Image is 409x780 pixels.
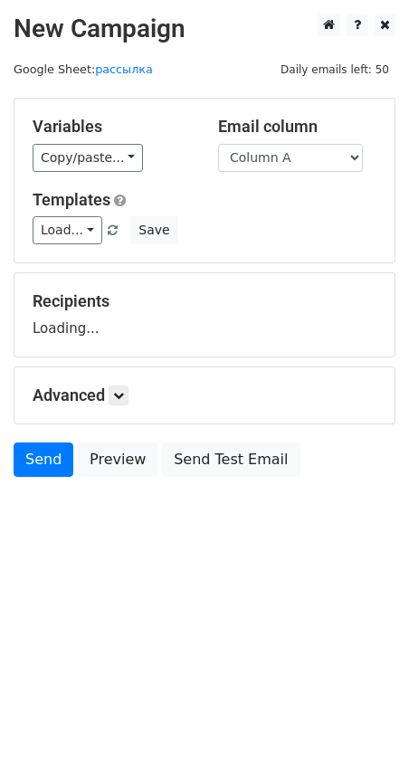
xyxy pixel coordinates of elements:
[14,62,153,76] small: Google Sheet:
[33,190,110,209] a: Templates
[14,14,395,44] h2: New Campaign
[33,216,102,244] a: Load...
[162,442,300,477] a: Send Test Email
[218,117,376,137] h5: Email column
[33,291,376,311] h5: Recipients
[78,442,157,477] a: Preview
[274,60,395,80] span: Daily emails left: 50
[33,144,143,172] a: Copy/paste...
[33,385,376,405] h5: Advanced
[274,62,395,76] a: Daily emails left: 50
[14,442,73,477] a: Send
[33,117,191,137] h5: Variables
[130,216,177,244] button: Save
[33,291,376,338] div: Loading...
[95,62,153,76] a: рассылка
